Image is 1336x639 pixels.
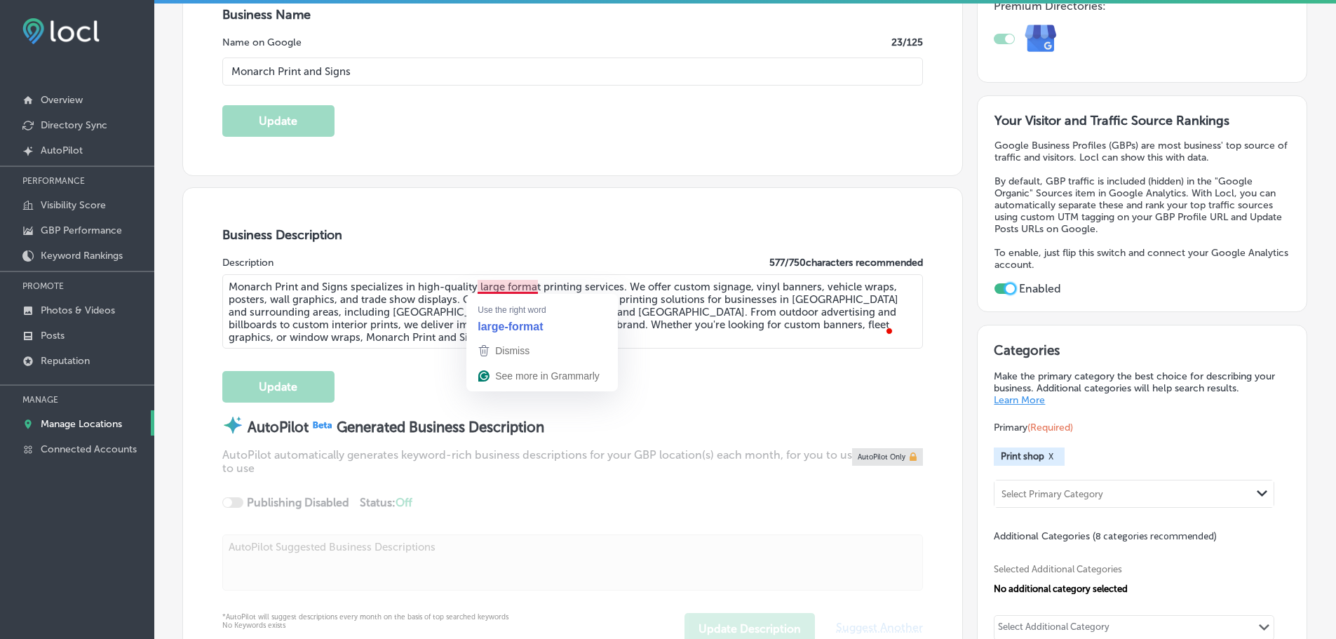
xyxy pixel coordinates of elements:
[994,113,1290,128] h3: Your Visitor and Traffic Source Rankings
[994,175,1290,235] p: By default, GBP traffic is included (hidden) in the "Google Organic" Sources item in Google Analy...
[1001,451,1044,462] span: Print shop
[309,419,337,431] img: Beta
[1001,488,1103,499] div: Select Primary Category
[41,224,122,236] p: GBP Performance
[222,7,924,22] h3: Business Name
[1027,422,1073,433] span: (Required)
[994,247,1290,271] p: To enable, just flip this switch and connect your Google Analytics account.
[222,415,243,436] img: autopilot-icon
[41,119,107,131] p: Directory Sync
[41,304,115,316] p: Photos & Videos
[1044,451,1058,462] button: X
[41,199,106,211] p: Visibility Score
[22,18,100,44] img: fda3e92497d09a02dc62c9cd864e3231.png
[1019,282,1061,295] label: Enabled
[769,257,923,269] label: 577 / 750 characters recommended
[222,274,924,349] textarea: To enrich screen reader interactions, please activate Accessibility in Grammarly extension settings
[41,355,90,367] p: Reputation
[994,140,1290,163] p: Google Business Profiles (GBPs) are most business' top source of traffic and visitors. Locl can s...
[994,564,1279,574] span: Selected Additional Categories
[891,36,923,48] label: 23 /125
[994,342,1290,363] h3: Categories
[222,227,924,243] h3: Business Description
[994,370,1290,406] p: Make the primary category the best choice for describing your business. Additional categories wil...
[222,257,274,269] label: Description
[41,330,65,342] p: Posts
[222,371,335,403] button: Update
[222,36,302,48] label: Name on Google
[41,144,83,156] p: AutoPilot
[994,422,1073,433] span: Primary
[41,94,83,106] p: Overview
[1093,530,1217,543] span: (8 categories recommended)
[994,530,1217,542] span: Additional Categories
[41,443,137,455] p: Connected Accounts
[994,394,1045,406] a: Learn More
[1015,13,1067,65] img: e7ababfa220611ac49bdb491a11684a6.png
[222,105,335,137] button: Update
[41,418,122,430] p: Manage Locations
[998,621,1109,638] div: Select Additional Category
[994,584,1128,594] span: No additional category selected
[248,419,544,436] strong: AutoPilot Generated Business Description
[222,58,924,86] input: Enter Location Name
[41,250,123,262] p: Keyword Rankings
